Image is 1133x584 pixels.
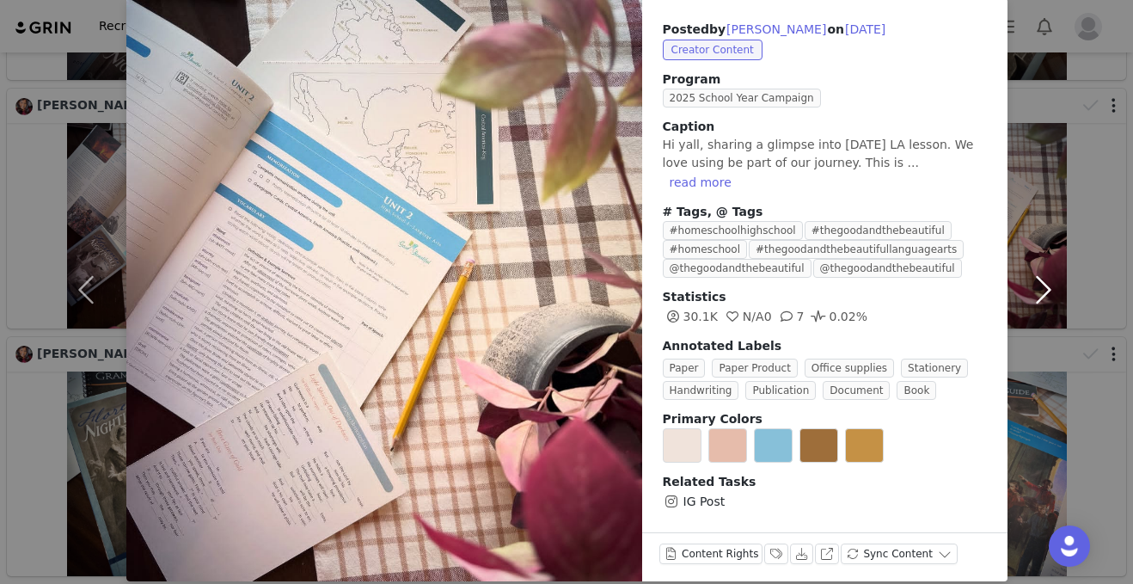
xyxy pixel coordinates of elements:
span: #thegoodandthebeautifullanguagearts [749,240,964,259]
span: @thegoodandthebeautiful [663,259,811,278]
span: by [709,22,827,36]
a: 2025 School Year Campaign [663,90,828,104]
span: Book [897,381,936,400]
button: read more [663,172,738,193]
span: Statistics [663,290,726,304]
button: [PERSON_NAME] [726,19,827,40]
span: Primary Colors [663,412,762,426]
span: # Tags, @ Tags [663,205,763,218]
span: 2025 School Year Campaign [663,89,821,108]
span: Publication [745,381,816,400]
span: IG Post [683,493,726,511]
span: Hi yall, sharing a glimpse into [DATE] LA lesson. We love using be part of our journey. This is ... [663,138,974,169]
span: #homeschoolhighschool [663,221,803,240]
span: Document [823,381,890,400]
button: Sync Content [841,544,958,564]
span: 0 [722,310,772,323]
span: Related Tasks [663,475,756,489]
span: Office supplies [805,359,894,378]
span: Creator Content [663,40,762,60]
span: Stationery [901,359,968,378]
div: Open Intercom Messenger [1049,526,1090,567]
span: Paper Product [712,359,797,378]
span: Posted on [663,22,887,36]
span: 7 [776,310,805,323]
span: 0.02% [808,310,867,323]
span: N/A [722,310,764,323]
span: Annotated Labels [663,339,782,353]
span: #thegoodandthebeautiful [805,221,952,240]
span: Handwriting [663,381,739,400]
span: Caption [663,120,715,133]
button: [DATE] [844,19,886,40]
span: @thegoodandthebeautiful [813,259,962,278]
span: #homeschool [663,240,748,259]
span: Program [663,71,987,89]
span: 30.1K [663,310,718,323]
button: Content Rights [659,544,763,564]
span: Paper [663,359,706,378]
